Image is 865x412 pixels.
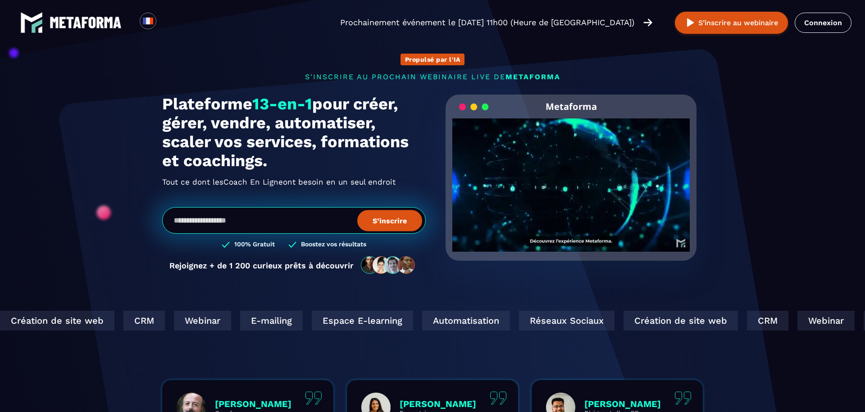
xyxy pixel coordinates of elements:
[93,311,134,331] div: CRM
[546,95,597,118] h2: Metaforma
[156,13,178,32] div: Search for option
[685,17,696,28] img: play
[675,12,788,34] button: S’inscrire au webinaire
[795,13,851,33] a: Connexion
[452,118,690,237] video: Your browser does not support the video tag.
[162,175,426,189] h2: Tout ce dont les ont besoin en un seul endroit
[288,240,296,249] img: checked
[358,256,419,275] img: community-people
[490,391,507,405] img: quote
[340,16,634,29] p: Prochainement événement le [DATE] 11h00 (Heure de [GEOGRAPHIC_DATA])
[162,72,703,81] p: s'inscrire au prochain webinaire live de
[234,240,275,249] h3: 100% Gratuit
[164,17,171,28] input: Search for option
[142,15,154,27] img: fr
[767,311,824,331] div: Webinar
[716,311,758,331] div: CRM
[357,210,422,231] button: S’inscrire
[488,311,584,331] div: Réseaux Sociaux
[400,398,476,409] p: [PERSON_NAME]
[143,311,200,331] div: Webinar
[252,95,312,113] span: 13-en-1
[593,311,707,331] div: Création de site web
[674,391,692,405] img: quote
[392,311,479,331] div: Automatisation
[301,240,366,249] h3: Boostez vos résultats
[20,11,43,34] img: logo
[459,103,489,111] img: loading
[505,72,560,81] span: METAFORMA
[281,311,382,331] div: Espace E-learning
[162,95,426,170] h1: Plateforme pour créer, gérer, vendre, automatiser, scaler vos services, formations et coachings.
[223,175,283,189] span: Coach En Ligne
[405,56,460,63] p: Propulsé par l'IA
[643,18,652,27] img: arrow-right
[222,240,230,249] img: checked
[584,398,661,409] p: [PERSON_NAME]
[169,261,354,270] p: Rejoignez + de 1 200 curieux prêts à découvrir
[215,398,291,409] p: [PERSON_NAME]
[50,17,122,28] img: logo
[305,391,322,405] img: quote
[209,311,272,331] div: E-mailing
